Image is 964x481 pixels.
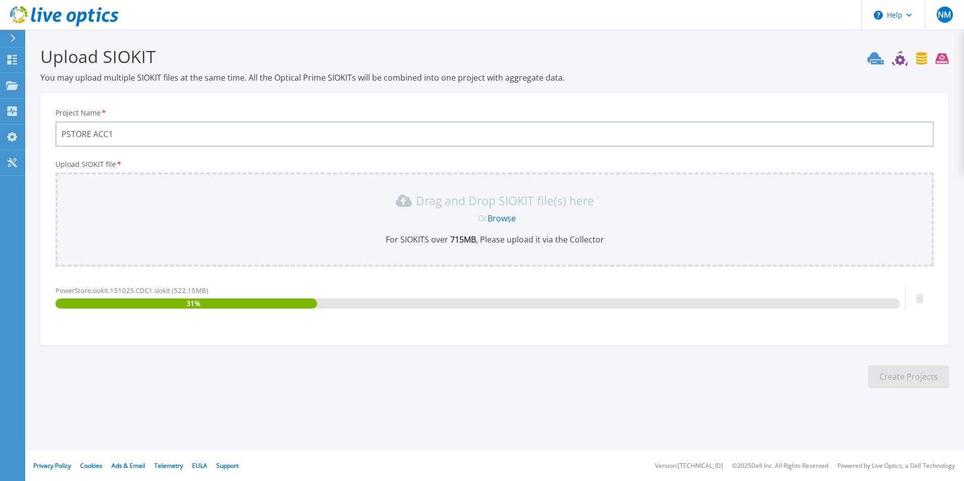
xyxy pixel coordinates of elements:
li: Powered by Live Optics, a Dell Technology [837,463,955,469]
p: Upload SIOKIT file [55,160,934,168]
p: You may upload multiple SIOKIT files at the same time. All the Optical Prime SIOKITs will be comb... [40,72,949,83]
p: Drag and Drop SIOKIT file(s) here [416,196,594,206]
div: Drag and Drop SIOKIT file(s) here OrBrowseFor SIOKITS over 715MB, Please upload it via the Collector [62,193,928,245]
span: Or [478,213,488,224]
h3: Upload SIOKIT [40,45,949,68]
li: © 2025 Dell Inc. All Rights Reserved [732,463,828,469]
b: 715 MB [448,234,476,245]
a: Cookies [80,461,102,470]
a: Ads & Email [111,461,145,470]
a: Browse [488,213,516,224]
a: EULA [192,461,207,470]
p: For SIOKITS over , Please upload it via the Collector [62,234,928,245]
span: NM [938,11,951,19]
input: Enter Project Name [55,122,934,147]
button: Create Projects [868,366,949,388]
a: Support [216,461,238,470]
span: PowerStore.siokit.151025.CDC1.siokit (522.15MB) [55,286,208,295]
a: Telemetry [154,461,183,470]
label: Project Name [55,109,107,116]
li: Version: [TECHNICAL_ID] [655,463,723,469]
a: Privacy Policy [33,461,71,470]
span: 31 % [187,298,200,309]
